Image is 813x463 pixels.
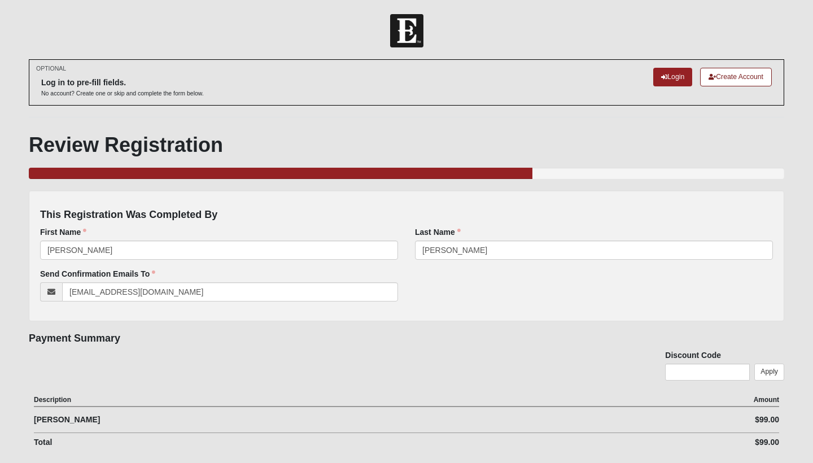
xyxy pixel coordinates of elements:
[390,14,423,47] img: Church of Eleven22 Logo
[40,209,773,221] h4: This Registration Was Completed By
[41,89,204,98] p: No account? Create one or skip and complete the form below.
[754,396,779,404] strong: Amount
[34,436,593,448] div: Total
[34,396,71,404] strong: Description
[700,68,772,86] a: Create Account
[754,364,784,380] a: Apply
[40,268,155,279] label: Send Confirmation Emails To
[593,414,779,426] div: $99.00
[415,226,461,238] label: Last Name
[41,78,204,88] h6: Log in to pre-fill fields.
[593,436,779,448] div: $99.00
[36,64,66,73] small: OPTIONAL
[29,133,784,157] h1: Review Registration
[665,350,721,361] label: Discount Code
[653,68,692,86] a: Login
[40,226,86,238] label: First Name
[34,414,593,426] div: [PERSON_NAME]
[29,333,784,345] h4: Payment Summary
